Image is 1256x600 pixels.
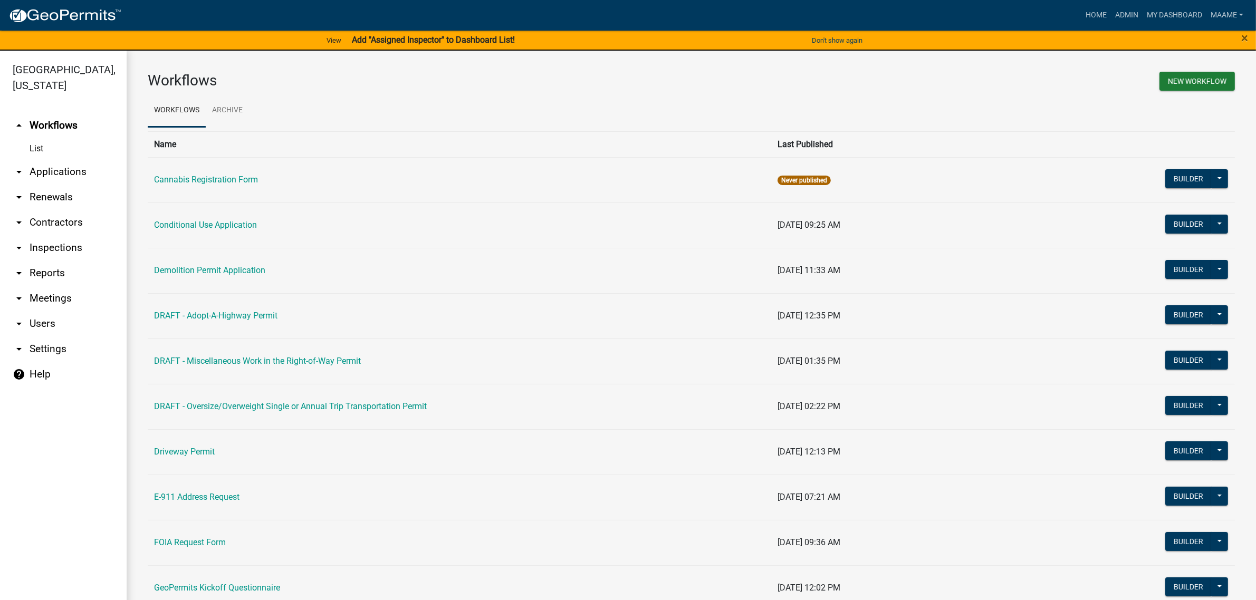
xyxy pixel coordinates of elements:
a: My Dashboard [1143,5,1206,25]
a: View [322,32,346,49]
i: arrow_drop_down [13,166,25,178]
i: arrow_drop_down [13,267,25,279]
a: Home [1081,5,1111,25]
i: arrow_drop_down [13,216,25,229]
i: arrow_drop_down [13,191,25,204]
button: Builder [1165,260,1212,279]
span: [DATE] 12:02 PM [778,583,840,593]
a: Driveway Permit [154,447,215,457]
strong: Add "Assigned Inspector" to Dashboard List! [352,35,515,45]
a: Demolition Permit Application [154,265,265,275]
a: Maame [1206,5,1248,25]
span: [DATE] 07:21 AM [778,492,840,502]
span: [DATE] 09:25 AM [778,220,840,230]
a: DRAFT - Adopt-A-Highway Permit [154,311,277,321]
a: GeoPermits Kickoff Questionnaire [154,583,280,593]
button: New Workflow [1159,72,1235,91]
span: Never published [778,176,831,185]
a: E-911 Address Request [154,492,239,502]
a: Conditional Use Application [154,220,257,230]
button: Builder [1165,441,1212,460]
button: Builder [1165,305,1212,324]
button: Builder [1165,351,1212,370]
span: [DATE] 12:13 PM [778,447,840,457]
button: Don't show again [808,32,867,49]
span: [DATE] 02:22 PM [778,401,840,411]
button: Close [1241,32,1248,44]
a: DRAFT - Oversize/Overweight Single or Annual Trip Transportation Permit [154,401,427,411]
span: [DATE] 01:35 PM [778,356,840,366]
i: arrow_drop_down [13,292,25,305]
i: arrow_drop_down [13,343,25,355]
th: Name [148,131,771,157]
button: Builder [1165,577,1212,596]
a: FOIA Request Form [154,537,226,547]
button: Builder [1165,169,1212,188]
a: Cannabis Registration Form [154,175,258,185]
span: × [1241,31,1248,45]
i: help [13,368,25,381]
i: arrow_drop_down [13,241,25,254]
a: Workflows [148,94,206,128]
a: Archive [206,94,249,128]
button: Builder [1165,532,1212,551]
button: Builder [1165,487,1212,506]
span: [DATE] 09:36 AM [778,537,840,547]
button: Builder [1165,215,1212,234]
h3: Workflows [148,72,684,90]
th: Last Published [771,131,1068,157]
span: [DATE] 11:33 AM [778,265,840,275]
i: arrow_drop_up [13,119,25,132]
i: arrow_drop_down [13,317,25,330]
span: [DATE] 12:35 PM [778,311,840,321]
button: Builder [1165,396,1212,415]
a: DRAFT - Miscellaneous Work in the Right-of-Way Permit [154,356,361,366]
a: Admin [1111,5,1143,25]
